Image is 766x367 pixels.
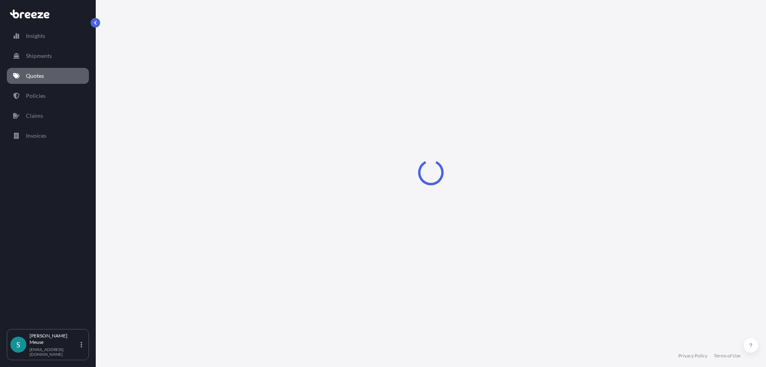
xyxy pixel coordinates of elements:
p: [PERSON_NAME] Meuse [30,333,79,345]
span: S [16,341,20,349]
p: Insights [26,32,45,40]
a: Terms of Use [714,353,740,359]
p: Claims [26,112,43,120]
p: Policies [26,92,45,100]
a: Policies [7,88,89,104]
a: Privacy Policy [678,353,707,359]
a: Invoices [7,128,89,144]
p: [EMAIL_ADDRESS][DOMAIN_NAME] [30,347,79,357]
p: Invoices [26,132,46,140]
p: Shipments [26,52,52,60]
a: Insights [7,28,89,44]
a: Quotes [7,68,89,84]
a: Shipments [7,48,89,64]
p: Quotes [26,72,44,80]
a: Claims [7,108,89,124]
